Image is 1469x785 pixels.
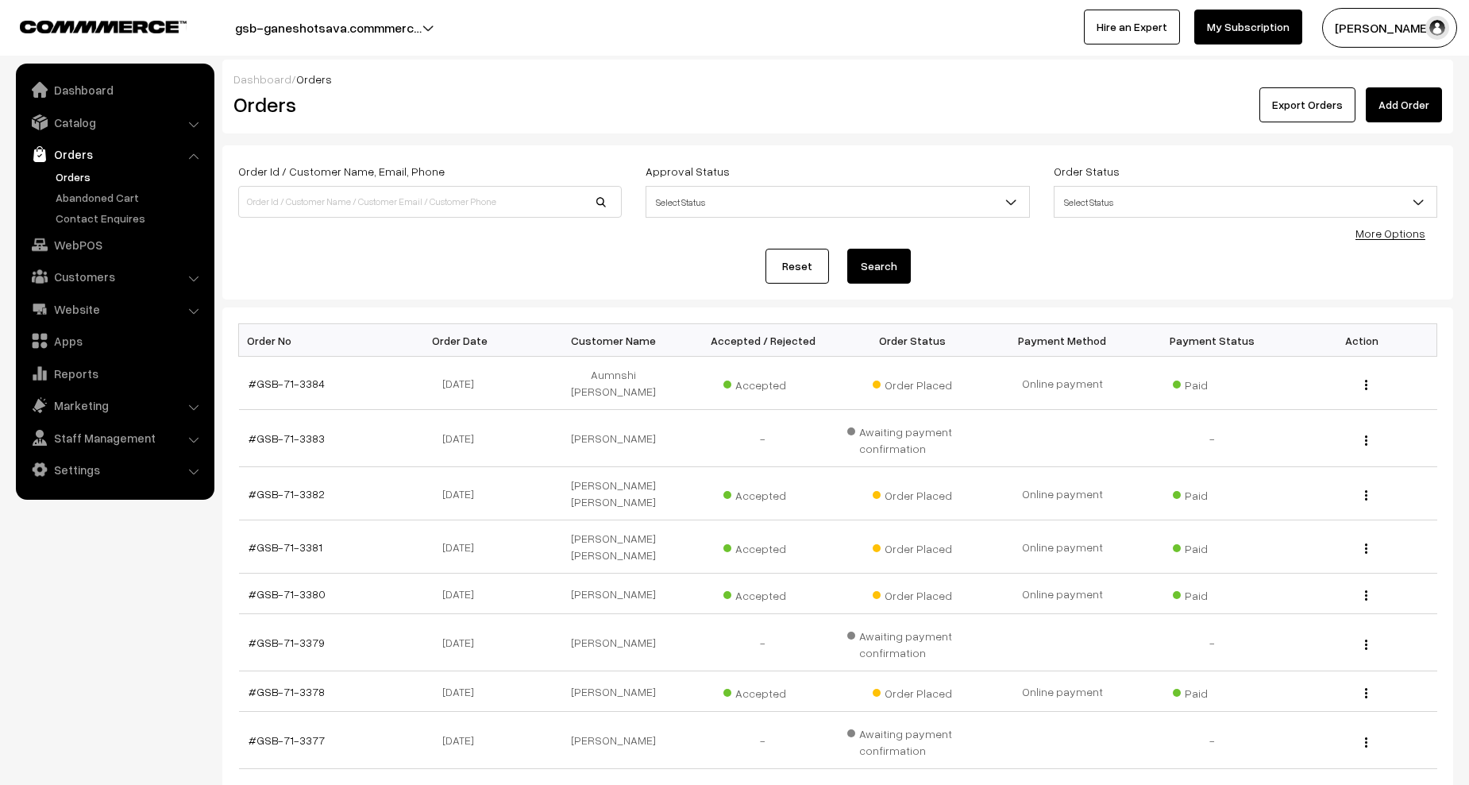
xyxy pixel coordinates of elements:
img: Menu [1365,688,1367,698]
span: Awaiting payment confirmation [847,624,978,661]
td: [PERSON_NAME] [538,712,688,769]
img: user [1425,16,1449,40]
td: [PERSON_NAME] [PERSON_NAME] [538,467,688,520]
td: - [688,712,838,769]
th: Order No [239,324,389,357]
button: [PERSON_NAME] [1322,8,1457,48]
span: Awaiting payment confirmation [847,721,978,759]
td: Online payment [988,671,1138,712]
th: Payment Status [1137,324,1287,357]
span: Accepted [723,483,803,504]
span: Accepted [723,681,803,702]
td: Online payment [988,357,1138,410]
input: Order Id / Customer Name / Customer Email / Customer Phone [238,186,622,218]
td: [DATE] [388,712,538,769]
a: Reports [20,359,209,388]
img: Menu [1365,380,1367,390]
a: #GSB-71-3382 [249,487,325,501]
span: Order Placed [873,373,952,393]
span: Order Placed [873,583,952,604]
button: gsb-ganeshotsava.commmerc… [179,8,477,48]
img: Menu [1365,640,1367,650]
td: [PERSON_NAME] [538,410,688,467]
td: [PERSON_NAME] [538,574,688,614]
img: Menu [1365,490,1367,501]
a: My Subscription [1194,10,1302,44]
a: Marketing [20,391,209,420]
img: Menu [1365,737,1367,748]
span: Order Placed [873,536,952,557]
div: / [233,71,1442,87]
td: [DATE] [388,520,538,574]
span: Order Placed [873,483,952,504]
a: Staff Management [20,423,209,452]
a: #GSB-71-3377 [249,733,325,747]
th: Order Date [388,324,538,357]
a: #GSB-71-3384 [249,377,325,390]
td: Online payment [988,467,1138,520]
td: [DATE] [388,410,538,467]
a: Abandoned Cart [52,189,209,206]
td: [DATE] [388,671,538,712]
th: Payment Method [988,324,1138,357]
td: - [688,410,838,467]
span: Order Placed [873,681,952,702]
span: Paid [1173,483,1252,504]
h2: Orders [233,92,620,117]
span: Paid [1173,373,1252,393]
td: Aumnshi [PERSON_NAME] [538,357,688,410]
span: Awaiting payment confirmation [847,420,978,457]
a: Apps [20,327,209,355]
a: #GSB-71-3378 [249,685,325,698]
a: #GSB-71-3380 [249,587,326,601]
span: Accepted [723,583,803,604]
button: Export Orders [1259,87,1355,122]
th: Action [1287,324,1437,357]
span: Paid [1173,536,1252,557]
span: Select Status [646,188,1028,216]
a: Website [20,295,209,323]
a: Dashboard [233,72,291,86]
td: [DATE] [388,467,538,520]
span: Paid [1173,681,1252,702]
span: Accepted [723,536,803,557]
a: More Options [1355,226,1425,240]
a: Orders [20,140,209,168]
img: Menu [1365,590,1367,601]
td: Online payment [988,574,1138,614]
button: Search [847,249,911,284]
span: Select Status [1054,186,1437,218]
td: Online payment [988,520,1138,574]
th: Customer Name [538,324,688,357]
a: Orders [52,168,209,185]
img: COMMMERCE [20,21,187,33]
td: - [1137,410,1287,467]
td: [DATE] [388,357,538,410]
label: Order Status [1054,163,1120,180]
a: #GSB-71-3379 [249,636,325,649]
td: [PERSON_NAME] [538,614,688,671]
a: #GSB-71-3383 [249,431,325,445]
a: Add Order [1366,87,1442,122]
img: Menu [1365,435,1367,446]
a: Settings [20,455,209,484]
a: COMMMERCE [20,16,159,35]
td: [PERSON_NAME] [PERSON_NAME] [538,520,688,574]
span: Select Status [646,186,1029,218]
span: Orders [296,72,332,86]
a: Hire an Expert [1084,10,1180,44]
a: Customers [20,262,209,291]
a: #GSB-71-3381 [249,540,322,554]
a: WebPOS [20,230,209,259]
label: Order Id / Customer Name, Email, Phone [238,163,445,180]
span: Select Status [1055,188,1436,216]
label: Approval Status [646,163,730,180]
td: - [1137,614,1287,671]
img: Menu [1365,543,1367,554]
a: Dashboard [20,75,209,104]
th: Order Status [838,324,988,357]
a: Contact Enquires [52,210,209,226]
td: - [688,614,838,671]
a: Reset [765,249,829,284]
td: [PERSON_NAME] [538,671,688,712]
